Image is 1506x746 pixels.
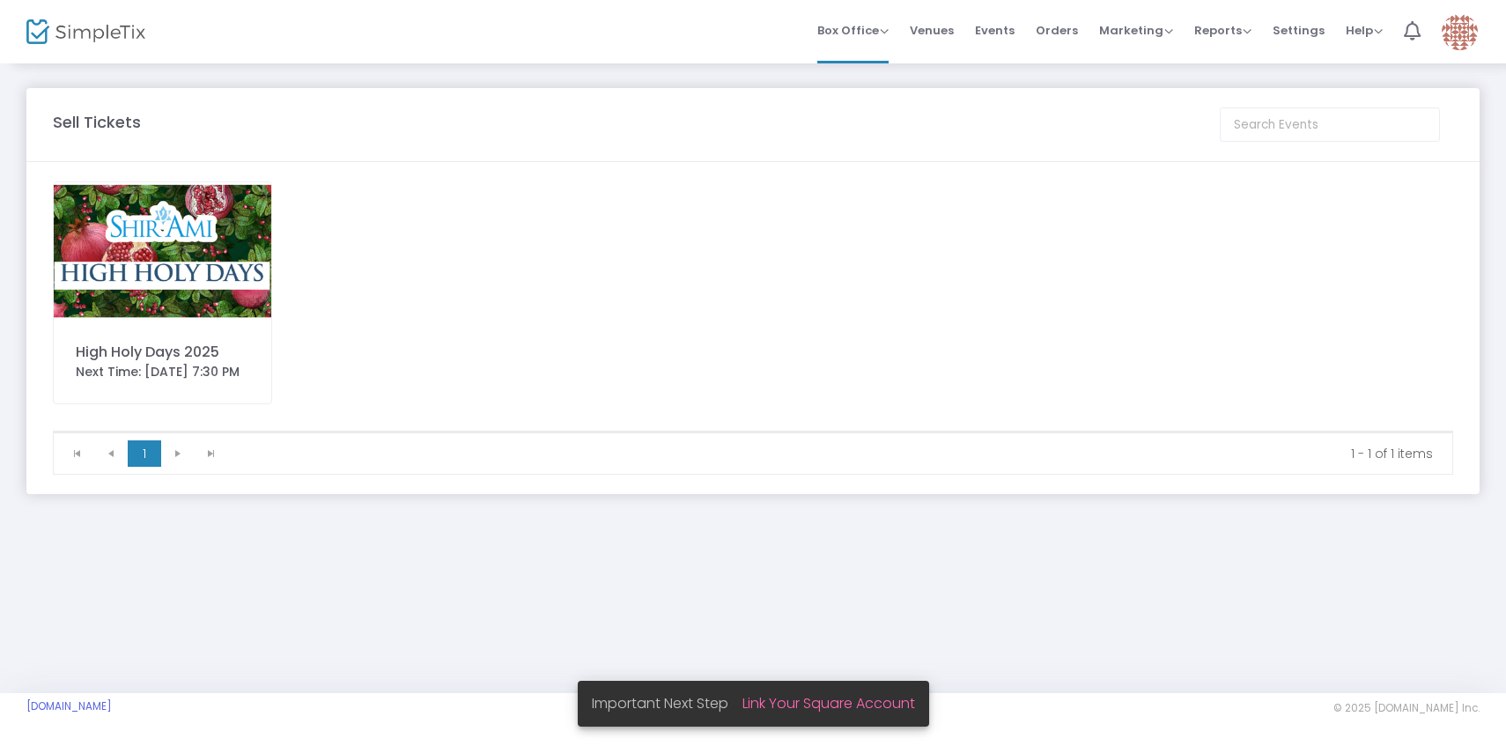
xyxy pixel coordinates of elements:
span: Box Office [817,22,889,39]
img: 638895900296059837SimpleTix.png [54,182,271,320]
span: Settings [1273,8,1325,53]
div: Next Time: [DATE] 7:30 PM [76,363,249,381]
span: Reports [1194,22,1251,39]
span: © 2025 [DOMAIN_NAME] Inc. [1333,701,1480,715]
div: Data table [54,432,1452,432]
span: Marketing [1099,22,1173,39]
input: Search Events [1220,107,1440,142]
span: Venues [910,8,954,53]
a: [DOMAIN_NAME] [26,699,112,713]
span: Help [1346,22,1383,39]
a: Link Your Square Account [742,693,915,713]
span: Orders [1036,8,1078,53]
m-panel-title: Sell Tickets [53,110,141,134]
kendo-pager-info: 1 - 1 of 1 items [240,445,1433,462]
span: Page 1 [128,440,161,467]
span: Important Next Step [592,693,742,713]
span: Events [975,8,1015,53]
div: High Holy Days 2025 [76,342,249,363]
